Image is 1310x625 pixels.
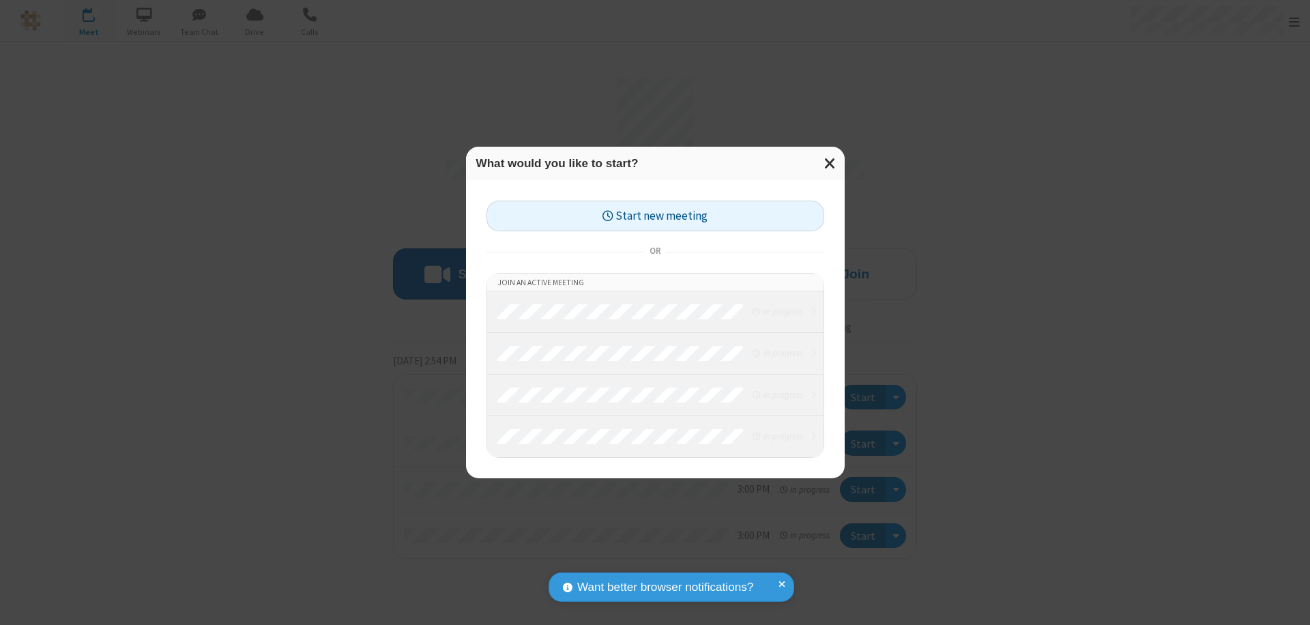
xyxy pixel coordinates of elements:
[816,147,845,180] button: Close modal
[753,388,802,401] em: in progress
[753,430,802,443] em: in progress
[753,347,802,360] em: in progress
[487,274,824,291] li: Join an active meeting
[486,201,824,231] button: Start new meeting
[577,579,753,596] span: Want better browser notifications?
[753,305,802,318] em: in progress
[644,242,666,261] span: or
[476,157,834,170] h3: What would you like to start?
